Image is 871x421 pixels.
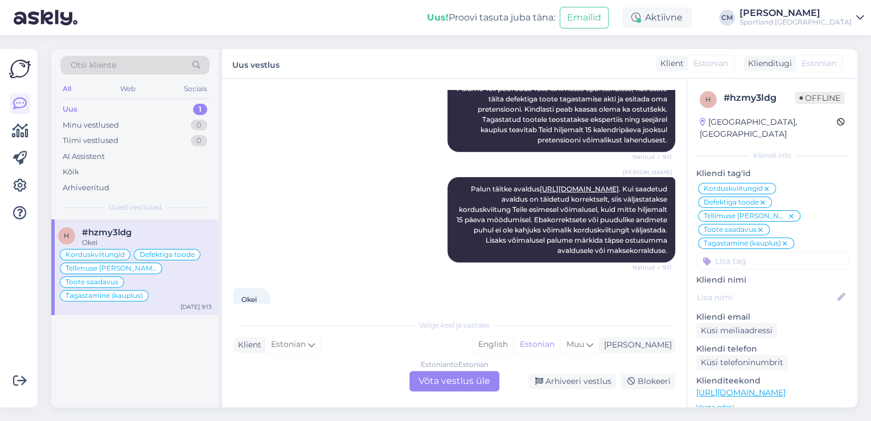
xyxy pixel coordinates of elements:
[64,231,69,240] span: h
[696,167,848,179] p: Kliendi tag'id
[739,9,864,27] a: [PERSON_NAME]Sportland [GEOGRAPHIC_DATA]
[182,81,209,96] div: Socials
[427,11,555,24] div: Proovi tasuta juba täna:
[696,311,848,323] p: Kliendi email
[232,56,280,71] label: Uus vestlus
[697,291,835,304] input: Lisa nimi
[700,116,837,140] div: [GEOGRAPHIC_DATA], [GEOGRAPHIC_DATA]
[724,91,795,105] div: # hzmy3ldg
[191,135,207,146] div: 0
[693,58,728,70] span: Estonian
[63,166,79,178] div: Kõik
[704,226,757,233] span: Toote saadavus
[473,336,513,353] div: English
[513,336,560,353] div: Estonian
[621,374,675,389] div: Blokeeri
[65,251,125,258] span: Korduskviitungid
[65,265,157,272] span: Tellimuse [PERSON_NAME] info
[427,12,449,23] b: Uus!
[629,153,672,161] span: Nähtud ✓ 9:11
[696,274,848,286] p: Kliendi nimi
[63,151,105,162] div: AI Assistent
[63,182,109,194] div: Arhiveeritud
[704,199,759,206] span: Defektiga toode
[271,338,306,351] span: Estonian
[599,339,672,351] div: [PERSON_NAME]
[739,18,852,27] div: Sportland [GEOGRAPHIC_DATA]
[656,58,684,70] div: Klient
[139,251,195,258] span: Defektiga toode
[421,359,488,370] div: Estonian to Estonian
[109,202,162,212] span: Uued vestlused
[63,135,118,146] div: Tiimi vestlused
[704,240,781,247] span: Tagastamine (kauplus)
[696,150,848,161] div: Kliendi info
[409,371,499,391] div: Võta vestlus üle
[241,295,257,304] span: Okei
[704,212,787,219] span: Tellimuse [PERSON_NAME] info
[65,279,118,285] span: Toote saadavus
[82,227,132,238] span: #hzmy3ldg
[60,81,73,96] div: All
[622,7,692,28] div: Aktiivne
[540,185,619,193] a: [URL][DOMAIN_NAME]
[457,185,671,255] span: Palun täitke avaldus . Kui saadetud avaldus on täidetud korrektselt, siis väljastatakse korduskvi...
[696,252,848,269] input: Lisa tag
[696,387,786,398] a: [URL][DOMAIN_NAME]
[71,59,116,71] span: Otsi kliente
[528,374,616,389] div: Arhiveeri vestlus
[696,375,848,387] p: Klienditeekond
[696,323,777,338] div: Küsi meiliaadressi
[696,355,788,370] div: Küsi telefoninumbrit
[802,58,836,70] span: Estonian
[63,120,119,131] div: Minu vestlused
[65,292,143,299] span: Tagastamine (kauplus)
[696,402,848,412] p: Vaata edasi ...
[623,168,672,177] span: [PERSON_NAME]
[191,120,207,131] div: 0
[704,185,763,192] span: Korduskviitungid
[743,58,792,70] div: Klienditugi
[696,343,848,355] p: Kliendi telefon
[180,303,212,311] div: [DATE] 9:13
[629,263,672,272] span: Nähtud ✓ 9:11
[705,95,711,104] span: h
[719,10,735,26] div: CM
[63,104,77,115] div: Uus
[233,320,675,330] div: Valige keel ja vastake
[193,104,207,115] div: 1
[795,92,845,104] span: Offline
[560,7,609,28] button: Emailid
[118,81,138,96] div: Web
[739,9,852,18] div: [PERSON_NAME]
[233,339,261,351] div: Klient
[82,238,212,248] div: Okei
[9,58,31,80] img: Askly Logo
[566,339,584,349] span: Muu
